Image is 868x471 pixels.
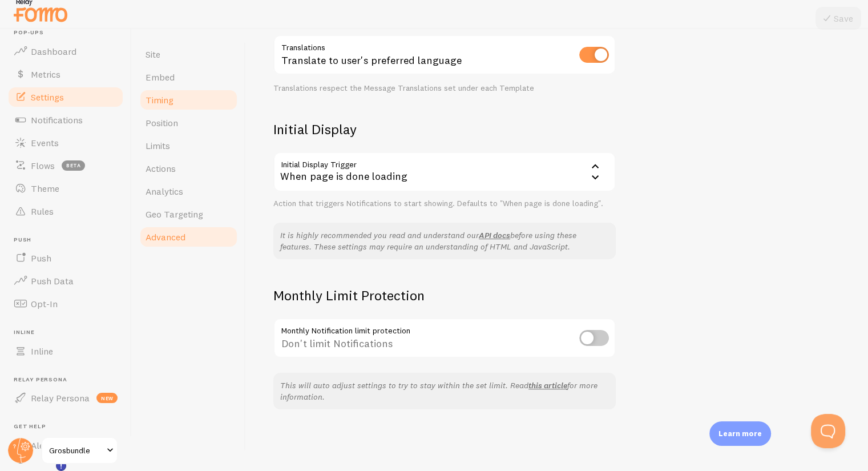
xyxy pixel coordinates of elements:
[7,154,124,177] a: Flows beta
[7,434,124,457] a: Alerts
[7,387,124,409] a: Relay Persona new
[31,252,51,264] span: Push
[273,152,616,192] div: When page is done loading
[146,117,178,128] span: Position
[139,66,239,88] a: Embed
[31,345,53,357] span: Inline
[41,437,118,464] a: Grosbundle
[146,140,170,151] span: Limits
[31,392,90,404] span: Relay Persona
[273,318,616,360] div: Don't limit Notifications
[273,199,616,209] div: Action that triggers Notifications to start showing. Defaults to "When page is done loading".
[7,131,124,154] a: Events
[7,247,124,269] a: Push
[280,230,609,252] p: It is highly recommended you read and understand our before using these features. These settings ...
[139,157,239,180] a: Actions
[273,83,616,94] div: Translations respect the Message Translations set under each Template
[56,461,66,471] svg: <p>Watch New Feature Tutorials!</p>
[718,428,762,439] p: Learn more
[14,423,124,430] span: Get Help
[31,91,64,103] span: Settings
[146,71,175,83] span: Embed
[7,63,124,86] a: Metrics
[139,203,239,226] a: Geo Targeting
[146,208,203,220] span: Geo Targeting
[7,292,124,315] a: Opt-In
[273,287,616,304] h2: Monthly Limit Protection
[7,200,124,223] a: Rules
[146,163,176,174] span: Actions
[31,46,76,57] span: Dashboard
[811,414,845,448] iframe: Help Scout Beacon - Open
[146,94,173,106] span: Timing
[31,183,59,194] span: Theme
[139,180,239,203] a: Analytics
[31,275,74,287] span: Push Data
[14,376,124,384] span: Relay Persona
[7,40,124,63] a: Dashboard
[479,230,510,240] a: API docs
[7,177,124,200] a: Theme
[815,7,861,30] button: Save
[139,226,239,248] a: Advanced
[139,43,239,66] a: Site
[31,137,59,148] span: Events
[14,29,124,37] span: Pop-ups
[7,340,124,363] a: Inline
[96,393,118,403] span: new
[62,160,85,171] span: beta
[31,114,83,126] span: Notifications
[146,186,183,197] span: Analytics
[146,231,185,243] span: Advanced
[139,111,239,134] a: Position
[528,380,567,391] a: this article
[31,206,54,217] span: Rules
[709,421,771,446] div: Learn more
[280,380,609,402] p: This will auto adjust settings to try to stay within the set limit. Read for more information.
[14,236,124,244] span: Push
[273,120,616,138] h2: Initial Display
[7,269,124,292] a: Push Data
[7,86,124,108] a: Settings
[139,88,239,111] a: Timing
[14,329,124,336] span: Inline
[146,49,160,60] span: Site
[273,35,616,77] div: Translate to user's preferred language
[31,69,60,80] span: Metrics
[31,160,55,171] span: Flows
[31,298,58,309] span: Opt-In
[139,134,239,157] a: Limits
[49,444,103,457] span: Grosbundle
[7,108,124,131] a: Notifications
